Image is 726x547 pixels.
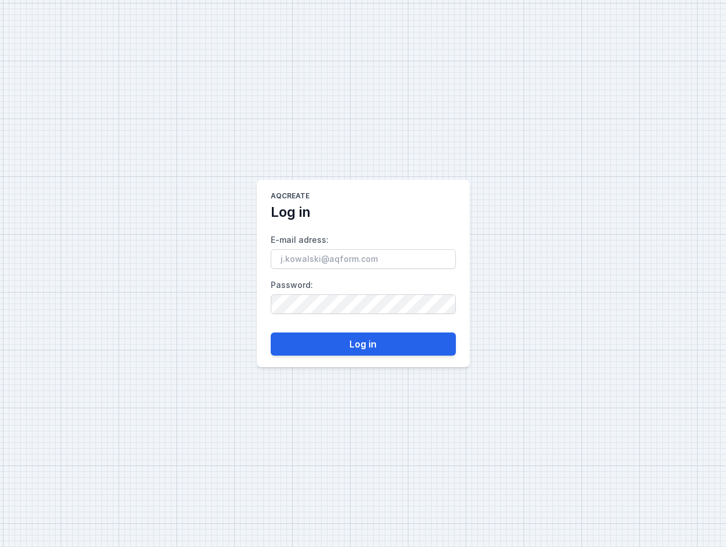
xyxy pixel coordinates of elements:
h1: AQcreate [271,191,309,203]
label: E-mail adress : [271,231,456,269]
input: Password: [271,294,456,314]
label: Password : [271,276,456,314]
button: Log in [271,332,456,356]
input: E-mail adress: [271,249,456,269]
h2: Log in [271,203,311,221]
